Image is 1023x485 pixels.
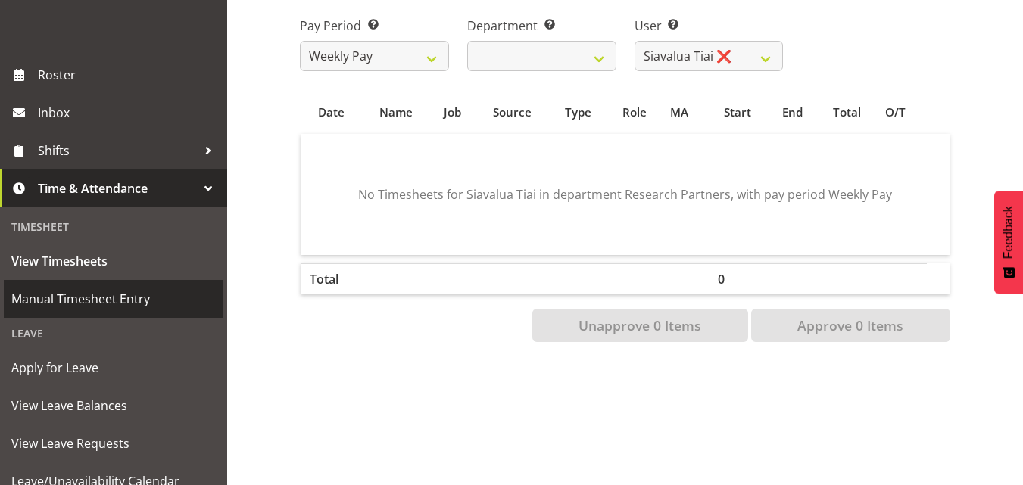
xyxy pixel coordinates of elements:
[709,263,768,294] th: 0
[38,101,220,124] span: Inbox
[349,185,901,204] p: No Timesheets for Siavalua Tiai in department Research Partners, with pay period Weekly Pay
[300,17,449,35] label: Pay Period
[301,263,363,294] th: Total
[833,104,861,121] span: Total
[782,104,803,121] span: End
[579,316,701,335] span: Unapprove 0 Items
[635,17,784,35] label: User
[444,104,461,121] span: Job
[670,104,688,121] span: MA
[885,104,906,121] span: O/T
[493,104,532,121] span: Source
[4,211,223,242] div: Timesheet
[724,104,751,121] span: Start
[11,356,216,379] span: Apply for Leave
[318,104,345,121] span: Date
[38,64,220,86] span: Roster
[532,309,748,342] button: Unapprove 0 Items
[797,316,903,335] span: Approve 0 Items
[4,242,223,280] a: View Timesheets
[11,394,216,417] span: View Leave Balances
[11,288,216,310] span: Manual Timesheet Entry
[11,432,216,455] span: View Leave Requests
[751,309,950,342] button: Approve 0 Items
[4,424,223,462] a: View Leave Requests
[622,104,647,121] span: Role
[467,17,616,35] label: Department
[4,349,223,387] a: Apply for Leave
[1002,206,1015,259] span: Feedback
[4,318,223,349] div: Leave
[565,104,591,121] span: Type
[11,250,216,272] span: View Timesheets
[4,387,223,424] a: View Leave Balances
[4,280,223,318] a: Manual Timesheet Entry
[994,191,1023,294] button: Feedback - Show survey
[379,104,413,121] span: Name
[38,139,197,162] span: Shifts
[38,177,197,200] span: Time & Attendance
